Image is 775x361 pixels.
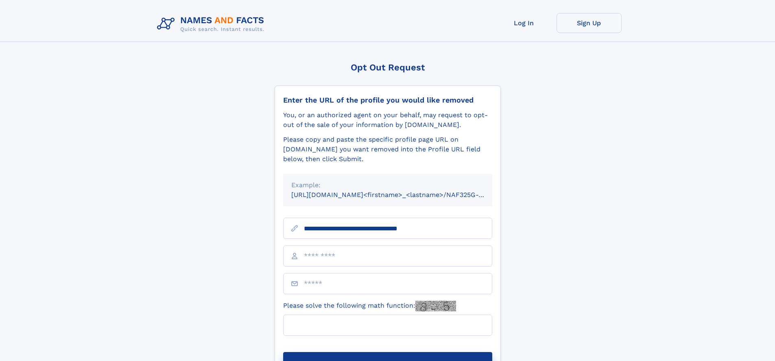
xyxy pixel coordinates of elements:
small: [URL][DOMAIN_NAME]<firstname>_<lastname>/NAF325G-xxxxxxxx [291,191,508,199]
label: Please solve the following math function: [283,301,456,311]
img: Logo Names and Facts [154,13,271,35]
div: Enter the URL of the profile you would like removed [283,96,492,105]
div: Please copy and paste the specific profile page URL on [DOMAIN_NAME] you want removed into the Pr... [283,135,492,164]
div: Example: [291,180,484,190]
div: You, or an authorized agent on your behalf, may request to opt-out of the sale of your informatio... [283,110,492,130]
a: Log In [491,13,557,33]
a: Sign Up [557,13,622,33]
div: Opt Out Request [275,62,501,72]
